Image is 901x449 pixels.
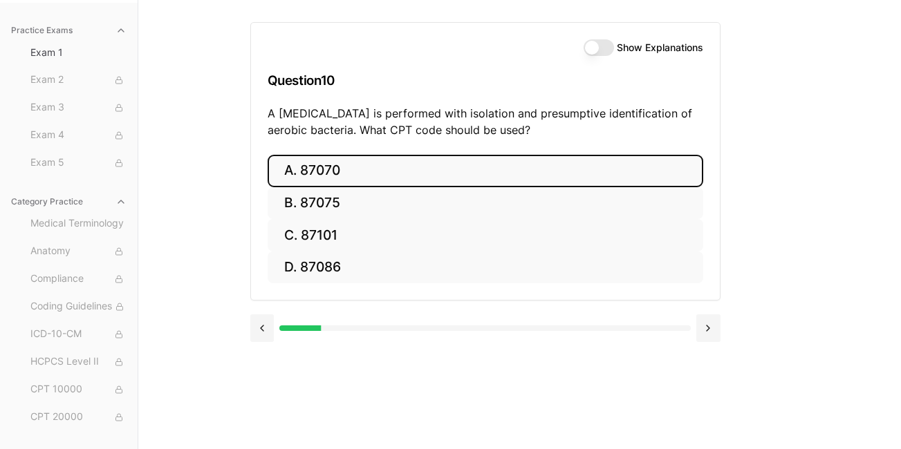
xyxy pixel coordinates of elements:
[30,244,127,259] span: Anatomy
[30,46,127,59] span: Exam 1
[30,155,127,171] span: Exam 5
[25,379,132,401] button: CPT 10000
[268,187,703,220] button: B. 87075
[25,406,132,428] button: CPT 20000
[268,251,703,284] button: D. 87086
[25,69,132,91] button: Exam 2
[25,240,132,262] button: Anatomy
[25,213,132,235] button: Medical Terminology
[6,19,132,41] button: Practice Exams
[30,410,127,425] span: CPT 20000
[25,351,132,373] button: HCPCS Level II
[30,216,127,231] span: Medical Terminology
[6,191,132,213] button: Category Practice
[268,105,703,138] p: A [MEDICAL_DATA] is performed with isolation and presumptive identification of aerobic bacteria. ...
[25,152,132,174] button: Exam 5
[30,100,127,115] span: Exam 3
[25,296,132,318] button: Coding Guidelines
[30,327,127,342] span: ICD-10-CM
[25,124,132,146] button: Exam 4
[268,219,703,251] button: C. 87101
[617,43,703,52] label: Show Explanations
[30,299,127,314] span: Coding Guidelines
[268,155,703,187] button: A. 87070
[30,73,127,88] span: Exam 2
[268,60,703,101] h3: Question 10
[30,271,127,287] span: Compliance
[25,41,132,64] button: Exam 1
[30,382,127,397] span: CPT 10000
[25,97,132,119] button: Exam 3
[25,323,132,345] button: ICD-10-CM
[30,354,127,370] span: HCPCS Level II
[25,268,132,290] button: Compliance
[30,128,127,143] span: Exam 4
